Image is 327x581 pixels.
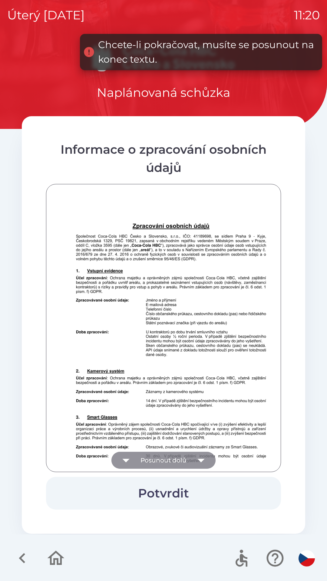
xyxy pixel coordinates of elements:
p: 11:20 [294,6,320,24]
div: Informace o zpracování osobních údajů [46,140,281,177]
img: cs flag [299,550,315,566]
p: Naplánovaná schůzka [97,84,230,102]
p: úterý [DATE] [7,6,85,24]
img: Logo [22,42,305,71]
div: Chcete-li pokračovat, musíte se posunout na konec textu. [98,38,316,67]
img: Q8CASBIBAEgkAQCAJBIAjMjkAEwuyQpsEgEASCQBAIAkEgCASBILBcBCIQljt36XkQCAJBIAgEgSAQBIJAEJgdgQiE2SFNg0E... [54,204,289,536]
button: Potvrdit [46,477,281,510]
button: Posunout dolů [111,452,216,469]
